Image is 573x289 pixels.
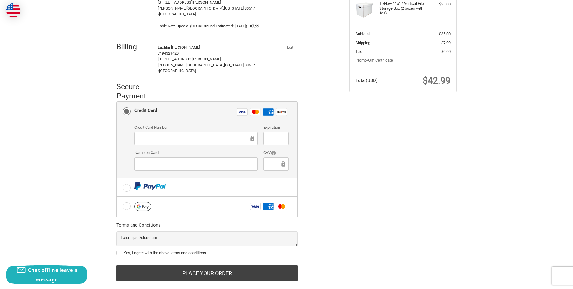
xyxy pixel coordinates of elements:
label: Credit Card Number [134,125,258,131]
span: Chat offline leave a message [28,267,77,283]
span: $7.99 [441,41,451,45]
span: [GEOGRAPHIC_DATA] [159,68,196,73]
iframe: Secure Credit Card Frame - Expiration Date [268,135,284,142]
span: [STREET_ADDRESS][PERSON_NAME] [158,57,221,61]
label: Expiration [263,125,288,131]
span: Lachlan [158,45,171,50]
span: $42.99 [423,75,451,86]
span: $7.99 [247,23,260,29]
span: Subtotal [356,32,370,36]
button: Place Your Order [116,265,298,281]
span: $35.00 [439,32,451,36]
div: Credit Card [134,106,157,116]
span: [GEOGRAPHIC_DATA] [159,12,196,16]
span: Tax [356,49,362,54]
span: Total (USD) [356,78,377,83]
label: Yes, I agree with the above terms and conditions [116,251,298,255]
span: $0.00 [441,49,451,54]
span: 7194329420 [158,51,179,56]
label: Name on Card [134,150,258,156]
img: Google Pay icon [134,202,151,211]
span: Shipping [356,41,370,45]
span: [PERSON_NAME][GEOGRAPHIC_DATA], [158,63,224,67]
span: Table Rate Special (UPS® Ground Estimated: [DATE]) [158,23,247,29]
h2: Secure Payment [116,82,157,101]
iframe: Secure Credit Card Frame - Cardholder Name [139,161,254,167]
legend: Terms and Conditions [116,222,161,231]
textarea: Lorem ips Dolorsitam Consectet adipisc Elit sed doei://tem.33i93.utl Etdolor ma aliq://eni.77a44.... [116,231,298,246]
img: PayPal icon [134,182,166,190]
div: $35.00 [427,1,451,7]
h2: Billing [116,42,152,51]
span: [PERSON_NAME][GEOGRAPHIC_DATA], [158,6,224,11]
span: [US_STATE], [224,6,245,11]
button: Edit [282,43,298,51]
button: Chat offline leave a message [6,265,87,284]
label: CVV [263,150,288,156]
span: [PERSON_NAME] [171,45,200,50]
h4: 1 x New 11x17 Vertical File Storage Box (2 boxes with lids) [379,1,425,16]
a: Promo/Gift Certificate [356,58,393,62]
iframe: Secure Credit Card Frame - CVV [268,161,280,167]
iframe: Secure Credit Card Frame - Credit Card Number [139,135,249,142]
span: [US_STATE], [224,63,245,67]
img: duty and tax information for United States [6,3,20,17]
